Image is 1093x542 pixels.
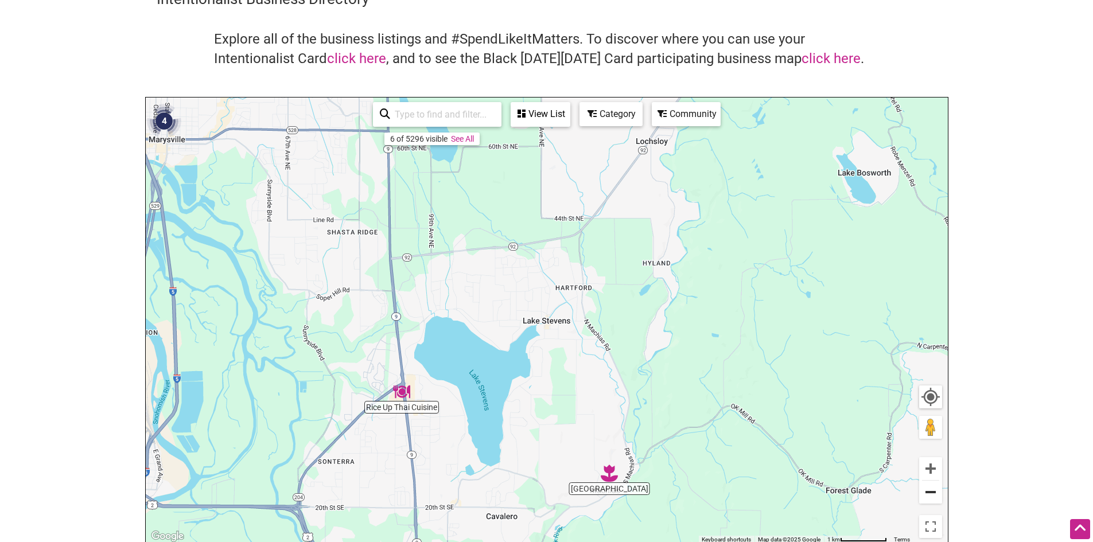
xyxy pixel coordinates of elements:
button: Your Location [919,385,942,408]
button: Zoom in [919,457,942,480]
div: Category [581,103,641,125]
div: Scroll Back to Top [1070,519,1090,539]
div: View List [512,103,569,125]
div: Filter by Community [652,102,721,126]
button: Drag Pegman onto the map to open Street View [919,416,942,439]
button: Toggle fullscreen view [918,514,942,539]
div: Type to search and filter [373,102,501,127]
button: Zoom out [919,481,942,504]
div: Rice Up Thai Cuisine [393,383,410,400]
h4: Explore all of the business listings and #SpendLikeItMatters. To discover where you can use your ... [214,30,880,68]
a: See All [451,134,474,143]
div: Sno Country Farm [601,465,618,482]
div: 4 [147,104,181,138]
a: click here [327,50,386,67]
div: See a list of the visible businesses [511,102,570,127]
a: click here [802,50,861,67]
input: Type to find and filter... [390,103,495,126]
div: Filter by category [579,102,643,126]
div: 6 of 5296 visible [390,134,448,143]
div: Community [653,103,719,125]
